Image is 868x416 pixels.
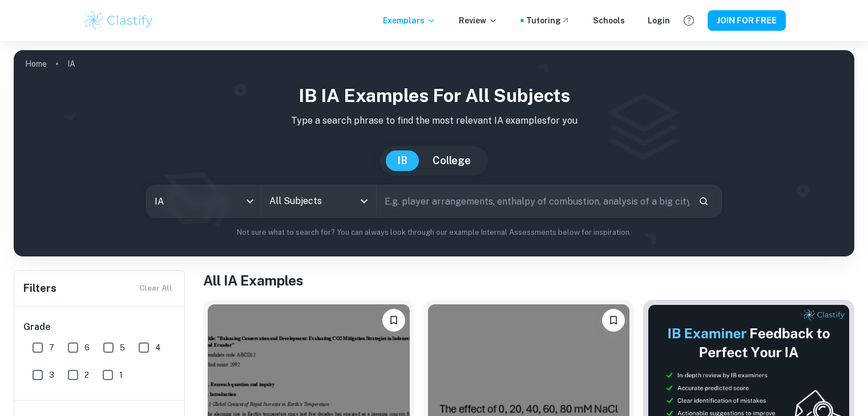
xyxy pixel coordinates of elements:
[708,10,786,31] button: JOIN FOR FREE
[84,369,89,381] span: 2
[694,191,713,211] button: Search
[49,341,54,354] span: 7
[386,150,419,171] button: IB
[155,341,161,354] span: 4
[25,56,47,72] a: Home
[120,341,125,354] span: 5
[23,320,176,334] h6: Grade
[203,270,854,291] h1: All IA Examples
[593,14,625,27] a: Schools
[421,150,482,171] button: College
[356,193,372,209] button: Open
[23,114,845,128] p: Type a search phrase to find the most relevant IA examples for you
[526,14,570,27] a: Tutoring
[383,14,436,27] p: Exemplars
[14,50,854,256] img: profile cover
[23,82,845,109] h1: IB IA examples for all subjects
[382,309,405,332] button: Please log in to bookmark exemplars
[147,185,261,217] div: IA
[23,227,845,238] p: Not sure what to search for? You can always look through our example Internal Assessments below f...
[49,369,54,381] span: 3
[648,14,670,27] a: Login
[67,58,75,70] p: IA
[459,14,498,27] p: Review
[602,309,625,332] button: Please log in to bookmark exemplars
[679,11,699,30] button: Help and Feedback
[377,185,689,217] input: E.g. player arrangements, enthalpy of combustion, analysis of a big city...
[119,369,123,381] span: 1
[84,341,90,354] span: 6
[23,280,56,296] h6: Filters
[83,9,155,32] img: Clastify logo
